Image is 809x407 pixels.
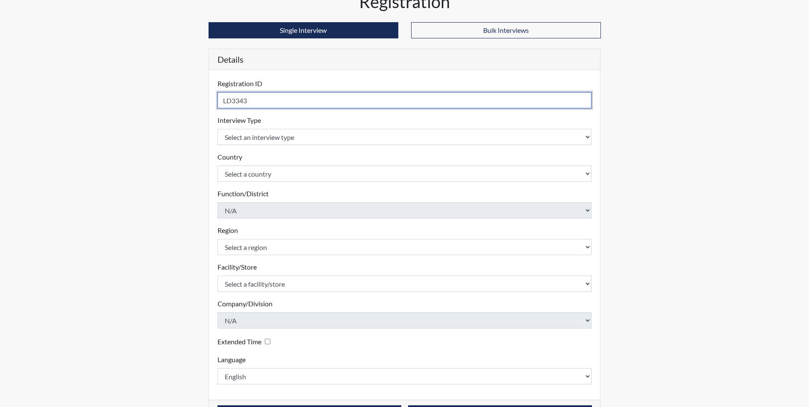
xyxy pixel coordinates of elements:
[217,262,257,272] label: Facility/Store
[217,189,269,199] label: Function/District
[217,225,238,235] label: Region
[217,337,261,347] label: Extended Time
[217,299,273,309] label: Company/Division
[209,49,600,70] h5: Details
[209,22,398,38] button: Single Interview
[217,115,261,125] label: Interview Type
[217,355,246,365] label: Language
[217,92,592,108] input: Insert a Registration ID, which needs to be a unique alphanumeric value for each interviewee
[217,335,274,348] div: Checking this box will provide the interviewee with an accomodation of extra time to answer each ...
[217,78,262,89] label: Registration ID
[411,22,601,38] button: Bulk Interviews
[217,152,242,162] label: Country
